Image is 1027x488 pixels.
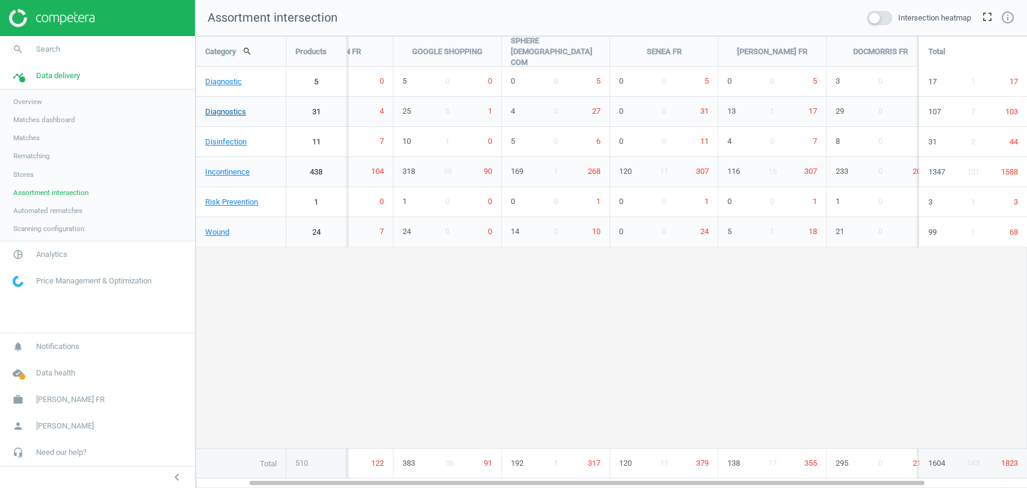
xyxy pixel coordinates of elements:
[162,469,192,485] button: chevron_left
[13,133,40,143] span: Matches
[662,137,666,146] span: 0
[196,97,286,127] a: Diagnostics
[13,224,84,233] span: Scanning configuration
[286,157,346,187] a: 438
[484,167,492,176] span: 90
[554,227,558,236] span: 0
[402,227,411,236] span: 24
[488,197,492,206] span: 0
[196,449,286,479] div: Total
[286,97,346,127] a: 31
[619,167,632,176] span: 120
[511,197,515,206] span: 0
[1010,227,1018,238] span: 68
[836,107,844,116] span: 29
[727,137,732,146] span: 4
[813,197,817,206] span: 1
[588,167,600,176] span: 268
[488,227,492,236] span: 0
[7,38,29,61] i: search
[878,76,883,85] span: 0
[878,137,883,146] span: 0
[7,441,29,464] i: headset_mic
[727,197,732,206] span: 0
[196,187,286,217] a: Risk Prevention
[36,249,67,260] span: Analytics
[836,227,844,236] span: 21
[36,394,105,405] span: [PERSON_NAME] FR
[36,421,94,431] span: [PERSON_NAME]
[705,197,709,206] span: 1
[7,64,29,87] i: timeline
[484,458,492,469] span: 91
[770,137,774,146] span: 0
[402,167,415,176] span: 318
[445,137,449,146] span: 1
[971,107,975,117] span: 7
[928,107,941,117] span: 107
[380,107,384,116] span: 4
[770,197,774,206] span: 0
[13,151,50,161] span: Rematching
[1001,458,1018,469] span: 1823
[718,37,826,67] div: [PERSON_NAME] FR
[768,167,776,176] span: 15
[700,227,709,236] span: 24
[554,458,558,469] span: 1
[380,137,384,146] span: 7
[809,107,817,116] span: 17
[696,458,709,469] span: 379
[619,107,623,116] span: 0
[592,227,600,236] span: 10
[928,227,937,238] span: 99
[928,458,945,469] span: 1604
[208,10,338,25] span: Assortment intersection
[36,70,80,81] span: Data delivery
[488,76,492,85] span: 0
[980,10,995,24] i: fullscreen
[9,9,94,27] img: ajHJNr6hYgQAAAAASUVORK5CYII=
[371,167,384,176] span: 104
[554,76,558,85] span: 0
[913,167,925,176] span: 205
[928,76,937,87] span: 17
[619,197,623,206] span: 0
[596,197,600,206] span: 1
[1001,167,1018,178] span: 1588
[836,76,840,85] span: 3
[286,187,346,217] a: 1
[836,197,840,206] span: 1
[813,76,817,85] span: 5
[660,458,668,469] span: 11
[809,227,817,236] span: 18
[596,137,600,146] span: 6
[445,197,449,206] span: 0
[554,137,558,146] span: 0
[511,76,515,85] span: 0
[196,37,286,66] div: Category
[768,458,777,469] span: 17
[502,37,609,67] div: SPHERE [DEMOGRAPHIC_DATA] COM
[662,197,666,206] span: 0
[7,388,29,411] i: work
[13,170,34,179] span: Stores
[967,167,979,178] span: 131
[286,449,346,478] div: 510
[286,37,346,67] div: Products
[196,127,286,157] a: Disinfection
[700,107,709,116] span: 31
[402,197,407,206] span: 1
[592,107,600,116] span: 27
[196,157,286,187] a: Incontinence
[36,44,60,55] span: Search
[13,276,23,287] img: wGWNvw8QSZomAAAAABJRU5ErkJggg==
[813,137,817,146] span: 7
[662,107,666,116] span: 0
[971,137,975,147] span: 2
[7,362,29,385] i: cloud_done
[286,217,346,247] a: 24
[804,458,817,469] span: 355
[727,76,732,85] span: 0
[696,167,709,176] span: 307
[445,76,449,85] span: 0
